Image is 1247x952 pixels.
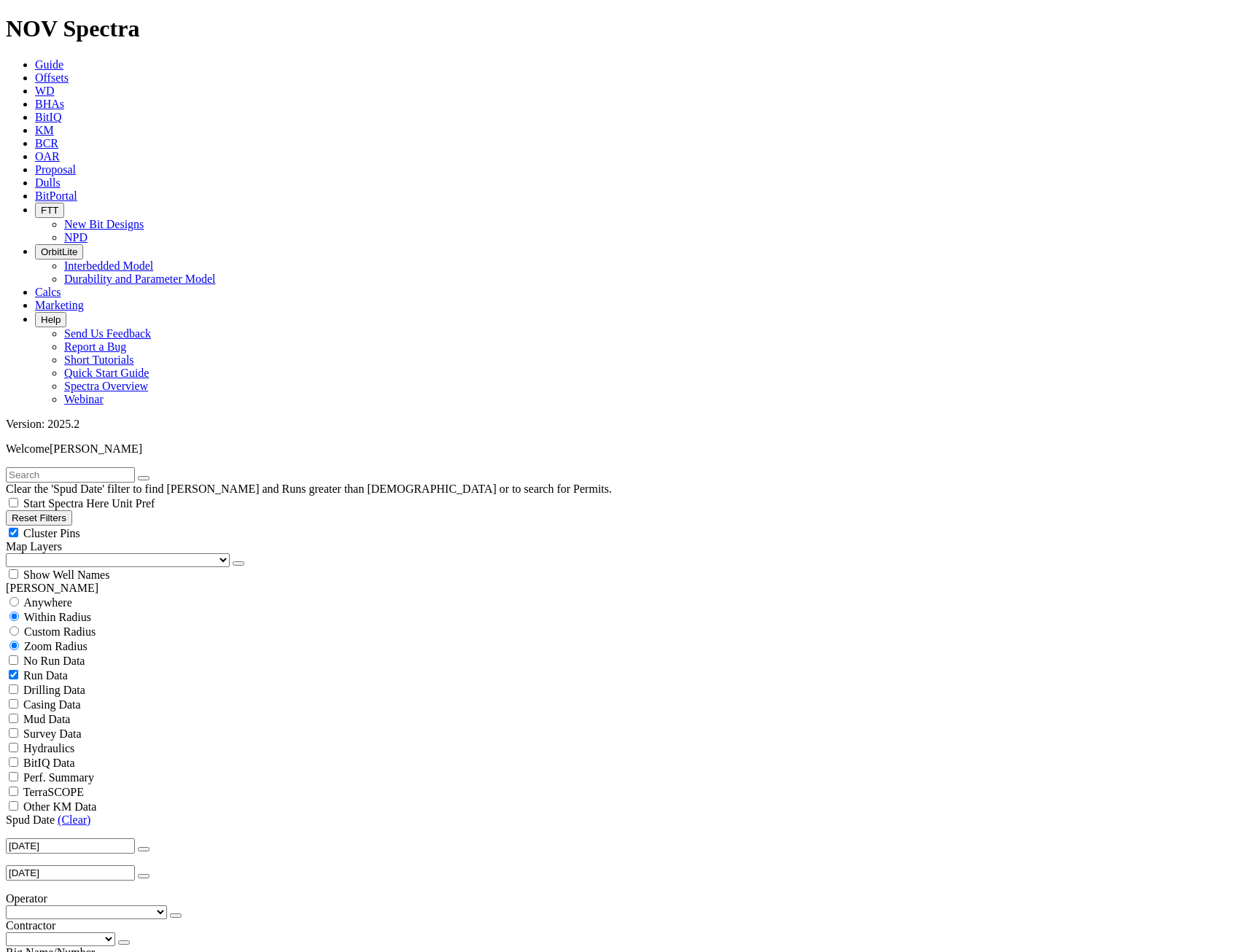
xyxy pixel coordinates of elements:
[41,246,77,257] span: OrbitLite
[23,786,84,798] span: TerraSCOPE
[23,497,109,510] span: Start Spectra Here
[35,137,58,149] a: BCR
[35,111,61,123] a: BitIQ
[64,273,216,285] a: Durability and Parameter Model
[6,467,135,483] input: Search
[9,498,18,507] input: Start Spectra Here
[24,640,88,652] span: Zoom Radius
[24,611,91,623] span: Within Radius
[112,497,155,510] span: Unit Pref
[6,838,135,854] input: After
[6,892,47,905] span: Operator
[41,314,61,325] span: Help
[23,713,70,725] span: Mud Data
[35,286,61,298] a: Calcs
[23,771,94,784] span: Perf. Summary
[35,85,55,97] a: WD
[23,698,81,711] span: Casing Data
[64,327,151,340] a: Send Us Feedback
[6,770,1241,784] filter-controls-checkbox: Performance Summary
[35,150,60,163] a: OAR
[64,380,148,392] a: Spectra Overview
[6,442,1241,456] p: Welcome
[23,757,75,769] span: BitIQ Data
[23,727,82,740] span: Survey Data
[35,98,64,110] a: BHAs
[6,510,72,526] button: Reset Filters
[35,71,69,84] a: Offsets
[24,625,96,638] span: Custom Radius
[6,784,1241,799] filter-controls-checkbox: TerraSCOPE Data
[23,655,85,667] span: No Run Data
[6,15,1241,42] h1: NOV Spectra
[23,527,80,539] span: Cluster Pins
[23,669,68,682] span: Run Data
[6,814,55,826] span: Spud Date
[6,799,1241,814] filter-controls-checkbox: TerraSCOPE Data
[58,814,90,826] a: (Clear)
[64,367,149,379] a: Quick Start Guide
[64,340,126,353] a: Report a Bug
[35,124,54,136] a: KM
[23,596,72,609] span: Anywhere
[6,483,612,495] span: Clear the 'Spud Date' filter to find [PERSON_NAME] and Runs greater than [DEMOGRAPHIC_DATA] or to...
[64,393,104,405] a: Webinar
[6,741,1241,755] filter-controls-checkbox: Hydraulics Analysis
[41,205,58,216] span: FTT
[23,569,109,581] span: Show Well Names
[35,58,63,71] a: Guide
[35,244,83,260] button: OrbitLite
[64,354,134,366] a: Short Tutorials
[50,442,142,455] span: [PERSON_NAME]
[23,742,74,754] span: Hydraulics
[35,176,61,189] a: Dulls
[35,203,64,218] button: FTT
[35,163,76,176] a: Proposal
[6,582,1241,595] div: [PERSON_NAME]
[6,919,55,932] span: Contractor
[35,190,77,202] a: BitPortal
[23,684,85,696] span: Drilling Data
[23,800,96,813] span: Other KM Data
[35,299,84,311] a: Marketing
[6,865,135,881] input: Before
[6,540,62,553] span: Map Layers
[6,418,1241,431] div: Version: 2025.2
[64,231,88,243] a: NPD
[64,260,153,272] a: Interbedded Model
[35,312,66,327] button: Help
[64,218,144,230] a: New Bit Designs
